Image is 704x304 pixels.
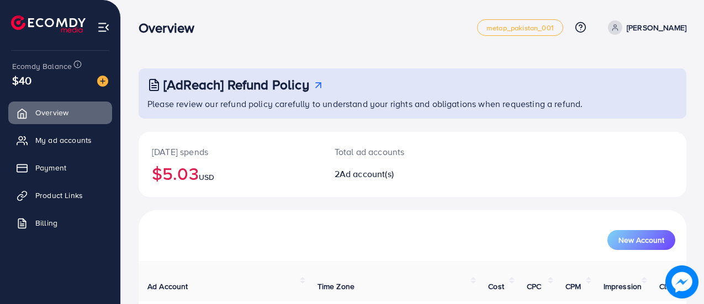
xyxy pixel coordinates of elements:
[152,145,308,158] p: [DATE] spends
[12,72,31,88] span: $40
[35,107,68,118] span: Overview
[11,15,86,33] img: logo
[8,212,112,234] a: Billing
[97,76,108,87] img: image
[8,102,112,124] a: Overview
[163,77,309,93] h3: [AdReach] Refund Policy
[486,24,554,31] span: metap_pakistan_001
[618,236,664,244] span: New Account
[8,184,112,206] a: Product Links
[527,281,541,292] span: CPC
[335,145,445,158] p: Total ad accounts
[8,129,112,151] a: My ad accounts
[477,19,563,36] a: metap_pakistan_001
[147,97,680,110] p: Please review our refund policy carefully to understand your rights and obligations when requesti...
[199,172,214,183] span: USD
[35,190,83,201] span: Product Links
[317,281,354,292] span: Time Zone
[147,281,188,292] span: Ad Account
[607,230,675,250] button: New Account
[335,169,445,179] h2: 2
[97,21,110,34] img: menu
[565,281,581,292] span: CPM
[139,20,203,36] h3: Overview
[488,281,504,292] span: Cost
[35,217,57,228] span: Billing
[12,61,72,72] span: Ecomdy Balance
[659,281,680,292] span: Clicks
[604,281,642,292] span: Impression
[340,168,394,180] span: Ad account(s)
[604,20,686,35] a: [PERSON_NAME]
[627,21,686,34] p: [PERSON_NAME]
[8,157,112,179] a: Payment
[152,163,308,184] h2: $5.03
[666,266,697,297] img: image
[35,162,66,173] span: Payment
[35,135,92,146] span: My ad accounts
